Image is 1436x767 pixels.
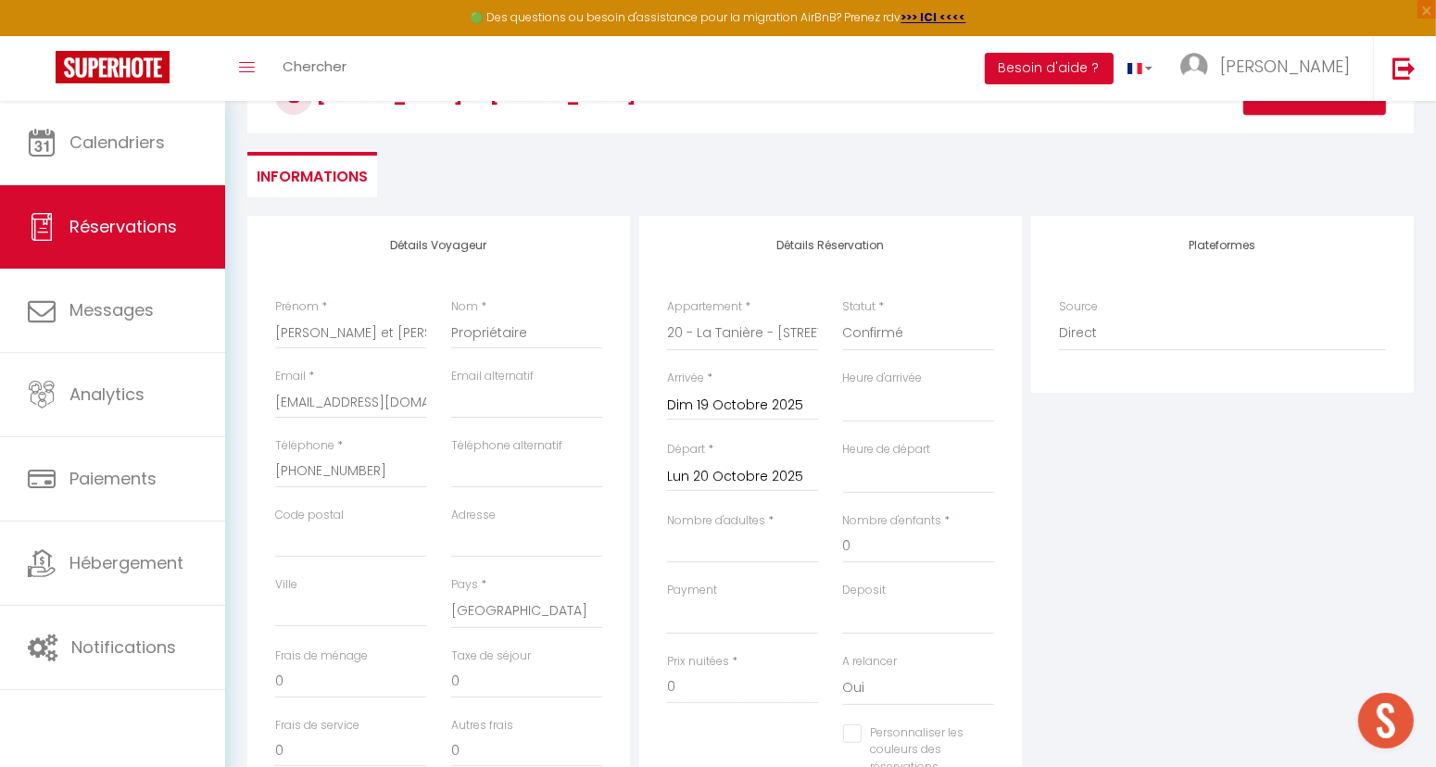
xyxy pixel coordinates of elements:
label: Email [275,368,306,385]
label: Heure de départ [843,441,931,459]
a: >>> ICI <<<< [901,9,966,25]
label: Deposit [843,582,887,599]
span: Réservations [69,215,177,238]
span: Calendriers [69,131,165,154]
label: Autres frais [451,717,513,735]
a: ... [PERSON_NAME] [1166,36,1373,101]
label: Ville [275,576,297,594]
label: Statut [843,298,876,316]
button: Besoin d'aide ? [985,53,1114,84]
label: Téléphone [275,437,334,455]
label: Prix nuitées [667,653,729,671]
label: Frais de ménage [275,648,368,665]
label: Source [1059,298,1098,316]
label: Code postal [275,507,344,524]
span: Paiements [69,467,157,490]
img: Super Booking [56,51,170,83]
label: Adresse [451,507,496,524]
label: Frais de service [275,717,359,735]
label: Arrivée [667,370,704,387]
span: Notifications [71,635,176,659]
label: Prénom [275,298,319,316]
span: [PERSON_NAME] [1220,55,1350,78]
img: logout [1392,57,1416,80]
label: Taxe de séjour [451,648,531,665]
label: Payment [667,582,717,599]
label: A relancer [843,653,898,671]
label: Email alternatif [451,368,534,385]
label: Nom [451,298,478,316]
h4: Plateformes [1059,239,1386,252]
a: Chercher [269,36,360,101]
label: Téléphone alternatif [451,437,562,455]
h4: Détails Réservation [667,239,994,252]
label: Nombre d'adultes [667,512,765,530]
label: Heure d'arrivée [843,370,923,387]
div: Ouvrir le chat [1358,693,1414,748]
span: Messages [69,298,154,321]
label: Départ [667,441,705,459]
img: ... [1180,53,1208,81]
li: Informations [247,152,377,197]
h4: Détails Voyageur [275,239,602,252]
label: Nombre d'enfants [843,512,942,530]
span: Analytics [69,383,145,406]
label: Appartement [667,298,742,316]
span: Hébergement [69,551,183,574]
label: Pays [451,576,478,594]
span: Chercher [283,57,346,76]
